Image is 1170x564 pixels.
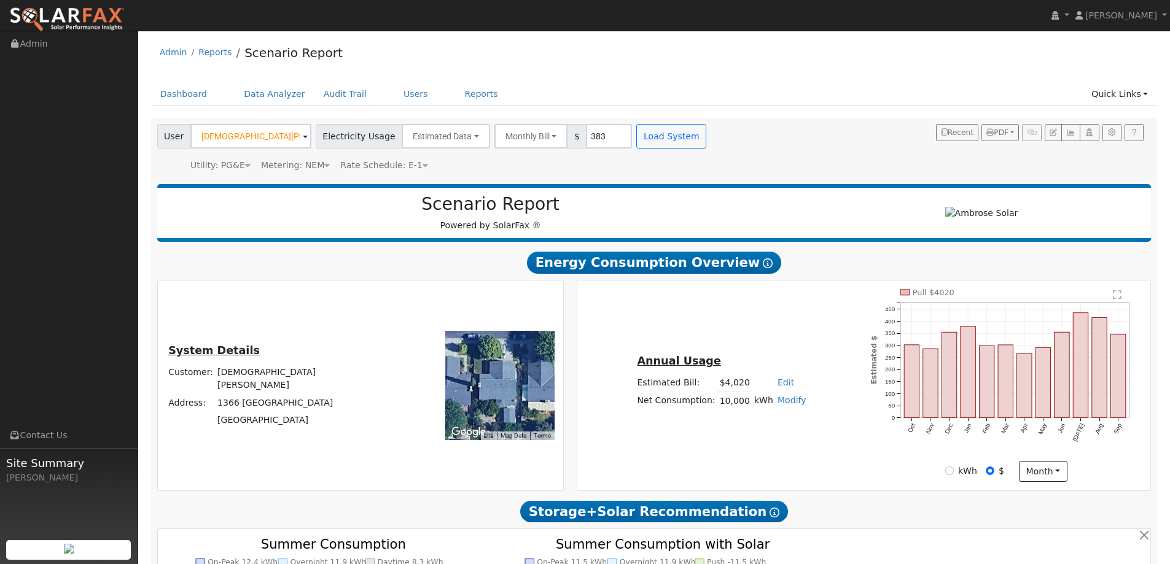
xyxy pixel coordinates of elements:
text: Jun [1057,422,1067,434]
span: Storage+Solar Recommendation [520,501,788,523]
button: Monthly Bill [494,124,568,149]
i: Show Help [763,258,773,268]
a: Dashboard [151,83,217,106]
rect: onclick="" [1036,348,1051,418]
text: 50 [889,403,895,409]
div: Powered by SolarFax ® [163,194,818,232]
button: Login As [1080,124,1099,141]
a: Admin [160,47,187,57]
td: [DEMOGRAPHIC_DATA][PERSON_NAME] [216,364,388,394]
text: 250 [885,354,895,361]
text: Estimated $ [870,336,878,384]
rect: onclick="" [942,332,957,417]
rect: onclick="" [1092,318,1107,418]
text: Nov [925,422,935,435]
button: PDF [981,124,1019,141]
div: Utility: PG&E [190,159,251,172]
span: Energy Consumption Overview [527,252,781,274]
span: $ [567,124,587,149]
td: $4,020 [717,374,752,392]
text: Oct [907,422,917,434]
text: Summer Consumption with Solar [556,536,770,552]
a: Audit Trail [314,83,376,106]
input: kWh [945,466,954,475]
text: [DATE] [1072,422,1086,442]
text: Feb [981,422,992,435]
button: Settings [1102,124,1121,141]
button: Multi-Series Graph [1061,124,1080,141]
a: Help Link [1125,124,1144,141]
button: month [1019,461,1067,482]
rect: onclick="" [961,326,975,418]
td: Customer: [166,364,216,394]
td: kWh [752,392,775,409]
text: Apr [1020,422,1030,434]
button: Keyboard shortcuts [484,431,493,440]
i: Show Help [770,508,779,517]
a: Reports [456,83,507,106]
rect: onclick="" [1055,332,1069,417]
rect: onclick="" [904,345,919,418]
td: 10,000 [717,392,752,409]
text: 300 [885,342,895,349]
span: User [157,124,191,149]
text: 150 [885,378,895,385]
td: Net Consumption: [635,392,717,409]
img: retrieve [64,544,74,554]
input: $ [986,466,994,475]
a: Reports [198,47,232,57]
img: SolarFax [9,7,125,33]
a: Open this area in Google Maps (opens a new window) [448,424,489,440]
rect: onclick="" [980,346,994,418]
rect: onclick="" [1017,353,1032,417]
button: Edit User [1045,124,1062,141]
a: Edit [778,377,794,387]
a: Modify [778,395,806,405]
a: Terms (opens in new tab) [534,432,551,439]
rect: onclick="" [923,349,938,417]
input: Select a User [190,124,311,149]
td: 1366 [GEOGRAPHIC_DATA] [216,394,388,411]
a: Data Analyzer [235,83,314,106]
rect: onclick="" [998,345,1013,418]
button: Recent [936,124,979,141]
text: Pull $4020 [913,288,954,297]
text: 100 [885,390,895,397]
text: 0 [892,414,895,421]
rect: onclick="" [1074,313,1088,418]
img: Ambrose Solar [945,207,1018,220]
text: Dec [943,422,954,435]
u: System Details [168,344,260,357]
text: Sep [1113,422,1124,435]
span: PDF [986,128,1008,137]
div: [PERSON_NAME] [6,471,131,484]
td: Estimated Bill: [635,374,717,392]
text: May [1037,422,1048,436]
img: Google [448,424,489,440]
button: Load System [636,124,706,149]
h2: Scenario Report [170,194,811,215]
span: Site Summary [6,455,131,471]
text: Aug [1094,422,1104,435]
button: Estimated Data [402,124,490,149]
span: Alias: None [340,160,428,170]
text: Mar [1000,422,1010,435]
a: Users [394,83,437,106]
span: [PERSON_NAME] [1085,10,1157,20]
rect: onclick="" [1111,334,1126,418]
button: Map Data [501,431,526,440]
text: 450 [885,306,895,312]
text: 350 [885,330,895,336]
label: $ [999,465,1004,477]
td: Address: [166,394,216,411]
td: [GEOGRAPHIC_DATA] [216,411,388,428]
a: Quick Links [1082,83,1157,106]
text: 200 [885,366,895,373]
span: Electricity Usage [316,124,402,149]
text: Summer Consumption [261,536,406,552]
text: 400 [885,318,895,325]
div: Metering: NEM [261,159,330,172]
label: kWh [958,465,977,477]
text: Jan [963,422,973,434]
text:  [1113,290,1122,299]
